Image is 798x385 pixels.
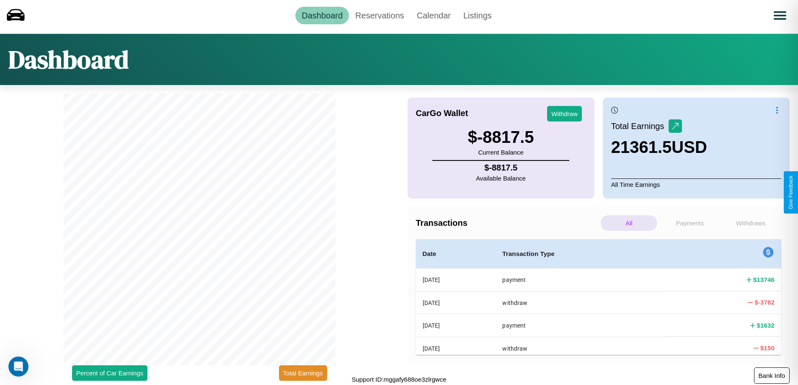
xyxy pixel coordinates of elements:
[416,337,496,359] th: [DATE]
[416,109,468,118] h4: CarGo Wallet
[788,176,794,209] div: Give Feedback
[416,314,496,337] th: [DATE]
[496,337,665,359] th: withdraw
[416,218,599,228] h4: Transactions
[496,291,665,314] th: withdraw
[611,178,781,190] p: All Time Earnings
[757,321,775,330] h4: $ 1632
[423,249,489,259] h4: Date
[349,7,411,24] a: Reservations
[72,365,147,381] button: Percent of Car Earnings
[754,298,775,307] h4: $ -3782
[295,7,349,24] a: Dashboard
[468,128,534,147] h3: $ -8817.5
[723,215,779,231] p: Withdraws
[754,367,790,384] button: Bank Info
[416,291,496,314] th: [DATE]
[547,106,582,121] button: Withdraw
[611,138,707,157] h3: 21361.5 USD
[279,365,327,381] button: Total Earnings
[411,7,457,24] a: Calendar
[476,163,526,173] h4: $ -8817.5
[768,4,792,27] button: Open menu
[457,7,498,24] a: Listings
[753,275,775,284] h4: $ 13746
[8,42,129,77] h1: Dashboard
[601,215,657,231] p: All
[468,147,534,158] p: Current Balance
[611,119,669,134] p: Total Earnings
[661,215,718,231] p: Payments
[760,344,775,352] h4: $ 150
[8,357,28,377] iframe: Intercom live chat
[352,374,447,385] p: Support ID: mggafy688oe3zlrgwce
[502,249,659,259] h4: Transaction Type
[496,269,665,292] th: payment
[416,269,496,292] th: [DATE]
[496,314,665,337] th: payment
[476,173,526,184] p: Available Balance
